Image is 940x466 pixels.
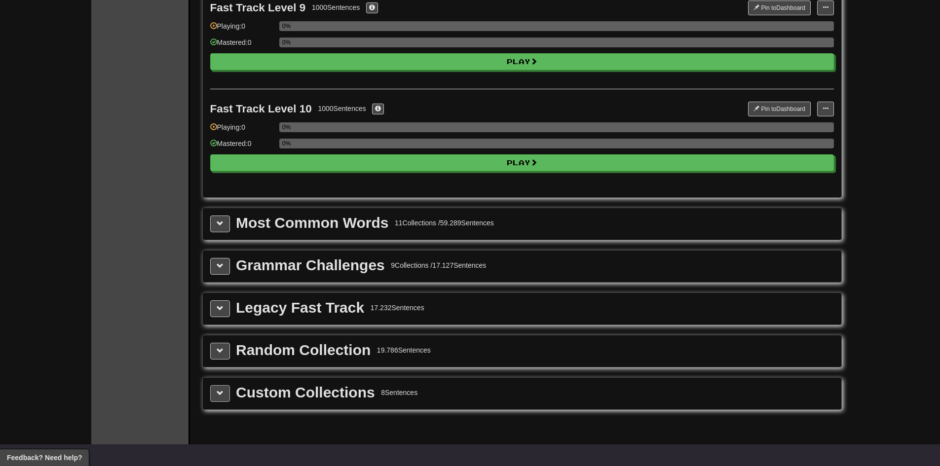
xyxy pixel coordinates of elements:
[210,1,306,14] div: Fast Track Level 9
[236,343,371,358] div: Random Collection
[210,21,274,37] div: Playing: 0
[210,103,312,115] div: Fast Track Level 10
[312,2,360,12] div: 1000 Sentences
[210,154,834,171] button: Play
[210,122,274,139] div: Playing: 0
[236,300,364,315] div: Legacy Fast Track
[381,388,417,397] div: 8 Sentences
[748,0,811,15] button: Pin toDashboard
[210,53,834,70] button: Play
[236,215,388,230] div: Most Common Words
[371,303,424,313] div: 17.232 Sentences
[210,139,274,155] div: Mastered: 0
[236,385,375,400] div: Custom Collections
[210,37,274,54] div: Mastered: 0
[318,104,366,113] div: 1000 Sentences
[395,218,494,228] div: 11 Collections / 59.289 Sentences
[7,453,82,463] span: Open feedback widget
[391,260,486,270] div: 9 Collections / 17.127 Sentences
[377,345,431,355] div: 19.786 Sentences
[748,102,811,116] button: Pin toDashboard
[236,258,385,273] div: Grammar Challenges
